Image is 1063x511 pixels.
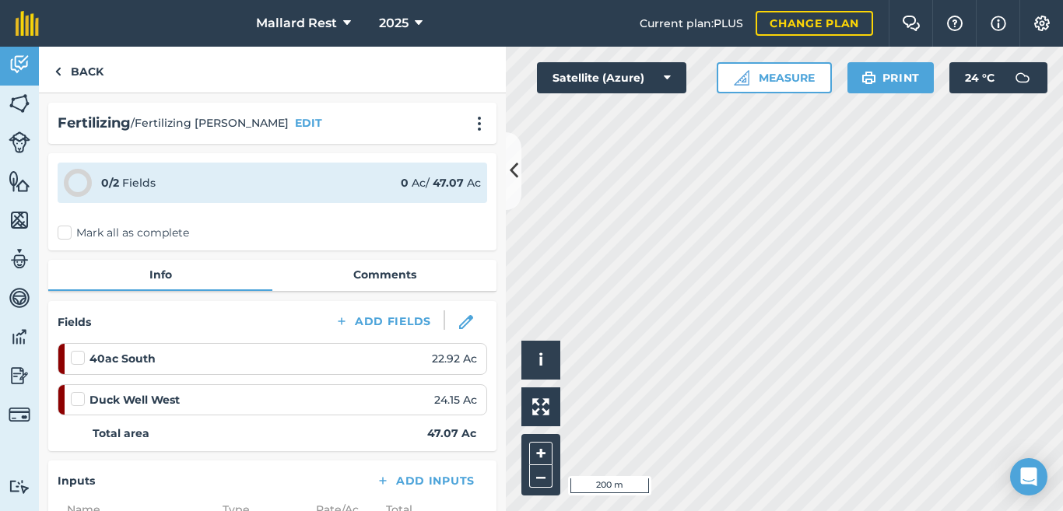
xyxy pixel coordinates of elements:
[9,53,30,76] img: svg+xml;base64,PD94bWwgdmVyc2lvbj0iMS4wIiBlbmNvZGluZz0idXRmLTgiPz4KPCEtLSBHZW5lcmF0b3I6IEFkb2JlIE...
[945,16,964,31] img: A question mark icon
[640,15,743,32] span: Current plan : PLUS
[58,225,189,241] label: Mark all as complete
[902,16,921,31] img: Two speech bubbles overlapping with the left bubble in the forefront
[734,70,749,86] img: Ruler icon
[54,62,61,81] img: svg+xml;base64,PHN2ZyB4bWxucz0iaHR0cDovL3d3dy53My5vcmcvMjAwMC9zdmciIHdpZHRoPSI5IiBoZWlnaHQ9IjI0Ii...
[539,350,543,369] span: i
[9,170,30,193] img: svg+xml;base64,PHN2ZyB4bWxucz0iaHR0cDovL3d3dy53My5vcmcvMjAwMC9zdmciIHdpZHRoPSI1NiIgaGVpZ2h0PSI2MC...
[322,310,444,332] button: Add Fields
[9,404,30,425] img: svg+xml;base64,PD94bWwgdmVyc2lvbj0iMS4wIiBlbmNvZGluZz0idXRmLTgiPz4KPCEtLSBHZW5lcmF0b3I6IEFkb2JlIE...
[379,14,409,33] span: 2025
[9,208,30,232] img: svg+xml;base64,PHN2ZyB4bWxucz0iaHR0cDovL3d3dy53My5vcmcvMjAwMC9zdmciIHdpZHRoPSI1NiIgaGVpZ2h0PSI2MC...
[529,465,553,488] button: –
[401,176,409,190] strong: 0
[433,176,464,190] strong: 47.07
[58,313,91,331] h4: Fields
[363,470,487,492] button: Add Inputs
[39,47,119,93] a: Back
[101,176,119,190] strong: 0 / 2
[9,479,30,494] img: svg+xml;base64,PD94bWwgdmVyc2lvbj0iMS4wIiBlbmNvZGluZz0idXRmLTgiPz4KPCEtLSBHZW5lcmF0b3I6IEFkb2JlIE...
[521,341,560,380] button: i
[459,315,473,329] img: svg+xml;base64,PHN2ZyB3aWR0aD0iMTgiIGhlaWdodD0iMTgiIHZpZXdCb3g9IjAgMCAxOCAxOCIgZmlsbD0ibm9uZSIgeG...
[9,131,30,153] img: svg+xml;base64,PD94bWwgdmVyc2lvbj0iMS4wIiBlbmNvZGluZz0idXRmLTgiPz4KPCEtLSBHZW5lcmF0b3I6IEFkb2JlIE...
[991,14,1006,33] img: svg+xml;base64,PHN2ZyB4bWxucz0iaHR0cDovL3d3dy53My5vcmcvMjAwMC9zdmciIHdpZHRoPSIxNyIgaGVpZ2h0PSIxNy...
[101,174,156,191] div: Fields
[1033,16,1051,31] img: A cog icon
[89,350,156,367] strong: 40ac South
[272,260,496,289] a: Comments
[861,68,876,87] img: svg+xml;base64,PHN2ZyB4bWxucz0iaHR0cDovL3d3dy53My5vcmcvMjAwMC9zdmciIHdpZHRoPSIxOSIgaGVpZ2h0PSIyNC...
[532,398,549,415] img: Four arrows, one pointing top left, one top right, one bottom right and the last bottom left
[965,62,995,93] span: 24 ° C
[432,350,477,367] span: 22.92 Ac
[9,364,30,387] img: svg+xml;base64,PD94bWwgdmVyc2lvbj0iMS4wIiBlbmNvZGluZz0idXRmLTgiPz4KPCEtLSBHZW5lcmF0b3I6IEFkb2JlIE...
[58,472,95,489] h4: Inputs
[131,114,289,131] span: / Fertilizing [PERSON_NAME]
[9,92,30,115] img: svg+xml;base64,PHN2ZyB4bWxucz0iaHR0cDovL3d3dy53My5vcmcvMjAwMC9zdmciIHdpZHRoPSI1NiIgaGVpZ2h0PSI2MC...
[470,116,489,131] img: svg+xml;base64,PHN2ZyB4bWxucz0iaHR0cDovL3d3dy53My5vcmcvMjAwMC9zdmciIHdpZHRoPSIyMCIgaGVpZ2h0PSIyNC...
[1007,62,1038,93] img: svg+xml;base64,PD94bWwgdmVyc2lvbj0iMS4wIiBlbmNvZGluZz0idXRmLTgiPz4KPCEtLSBHZW5lcmF0b3I6IEFkb2JlIE...
[401,174,481,191] div: Ac / Ac
[1010,458,1047,495] div: Open Intercom Messenger
[847,62,935,93] button: Print
[89,391,180,408] strong: Duck Well West
[9,286,30,310] img: svg+xml;base64,PD94bWwgdmVyc2lvbj0iMS4wIiBlbmNvZGluZz0idXRmLTgiPz4KPCEtLSBHZW5lcmF0b3I6IEFkb2JlIE...
[756,11,873,36] a: Change plan
[717,62,832,93] button: Measure
[949,62,1047,93] button: 24 °C
[9,325,30,348] img: svg+xml;base64,PD94bWwgdmVyc2lvbj0iMS4wIiBlbmNvZGluZz0idXRmLTgiPz4KPCEtLSBHZW5lcmF0b3I6IEFkb2JlIE...
[434,391,477,408] span: 24.15 Ac
[537,62,686,93] button: Satellite (Azure)
[427,425,476,442] strong: 47.07 Ac
[529,442,553,465] button: +
[256,14,337,33] span: Mallard Rest
[9,247,30,271] img: svg+xml;base64,PD94bWwgdmVyc2lvbj0iMS4wIiBlbmNvZGluZz0idXRmLTgiPz4KPCEtLSBHZW5lcmF0b3I6IEFkb2JlIE...
[48,260,272,289] a: Info
[295,114,322,131] button: EDIT
[93,425,149,442] strong: Total area
[58,112,131,135] h2: Fertilizing
[16,11,39,36] img: fieldmargin Logo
